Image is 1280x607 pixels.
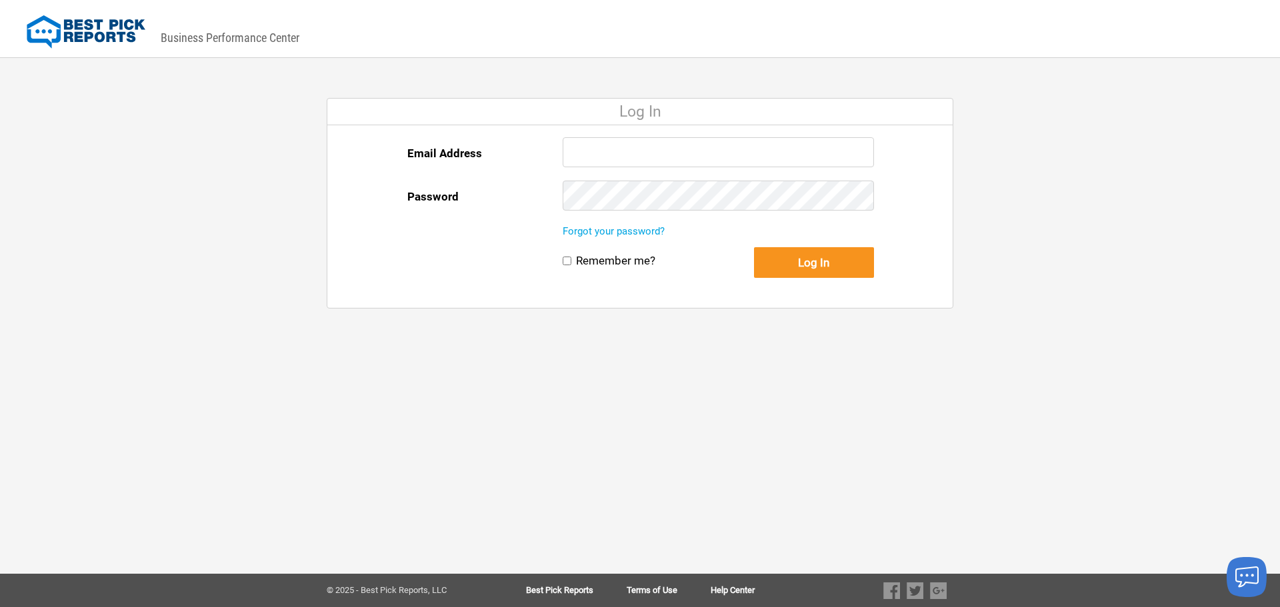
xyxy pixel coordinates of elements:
img: Best Pick Reports Logo [27,15,145,49]
button: Log In [754,247,874,278]
div: Log In [327,99,953,125]
div: © 2025 - Best Pick Reports, LLC [327,586,483,595]
a: Best Pick Reports [526,586,627,595]
a: Terms of Use [627,586,711,595]
a: Forgot your password? [563,225,665,237]
label: Remember me? [576,254,655,268]
label: Password [407,181,459,213]
a: Help Center [711,586,755,595]
label: Email Address [407,137,482,169]
button: Launch chat [1227,557,1267,597]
